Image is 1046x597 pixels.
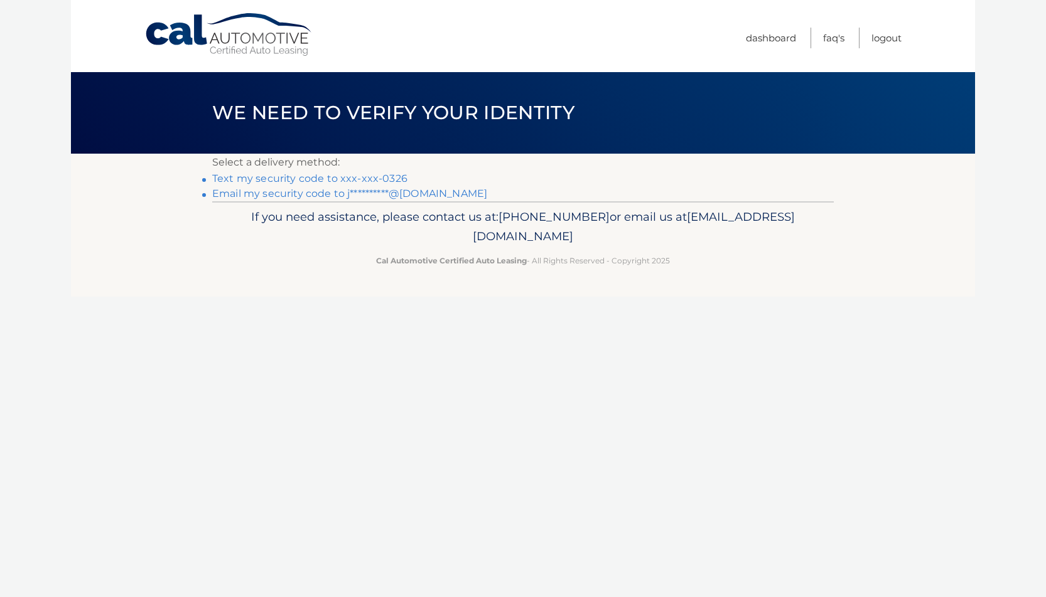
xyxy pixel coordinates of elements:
a: Email my security code to j**********@[DOMAIN_NAME] [212,188,487,199]
strong: Cal Automotive Certified Auto Leasing [376,256,527,265]
p: - All Rights Reserved - Copyright 2025 [220,254,826,267]
p: If you need assistance, please contact us at: or email us at [220,207,826,247]
span: [PHONE_NUMBER] [499,209,610,224]
a: Text my security code to xxx-xxx-0326 [212,172,407,184]
a: Logout [871,28,902,48]
a: FAQ's [823,28,844,48]
a: Dashboard [746,28,796,48]
p: Select a delivery method: [212,154,834,171]
span: We need to verify your identity [212,101,574,124]
a: Cal Automotive [144,13,314,57]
